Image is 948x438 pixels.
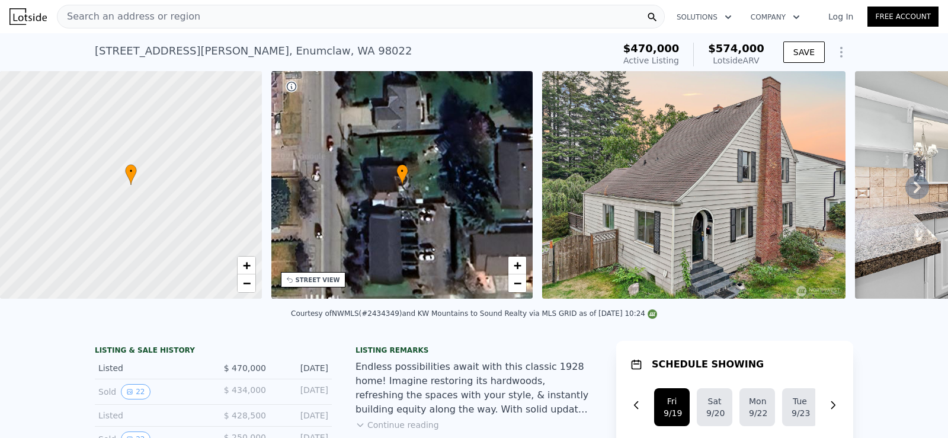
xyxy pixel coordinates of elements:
img: NWMLS Logo [648,309,657,319]
button: Sat9/20 [697,388,732,426]
div: 9/23 [792,407,808,419]
div: 9/20 [706,407,723,419]
span: + [514,258,521,273]
div: Fri [664,395,680,407]
div: • [396,164,408,185]
a: Zoom out [238,274,255,292]
span: + [242,258,250,273]
div: Courtesy of NWMLS (#2434349) and KW Mountains to Sound Realty via MLS GRID as of [DATE] 10:24 [291,309,657,318]
div: Listed [98,362,204,374]
span: • [125,166,137,177]
span: $ 434,000 [224,385,266,395]
div: • [125,164,137,185]
div: Tue [792,395,808,407]
div: Sold [98,384,204,399]
div: Sat [706,395,723,407]
div: Endless possibilities await with this classic 1928 home! Imagine restoring its hardwoods, refresh... [355,360,592,417]
img: Lotside [9,8,47,25]
a: Zoom in [238,257,255,274]
button: Tue9/23 [782,388,818,426]
div: [STREET_ADDRESS][PERSON_NAME] , Enumclaw , WA 98022 [95,43,412,59]
div: Mon [749,395,766,407]
button: Fri9/19 [654,388,690,426]
div: Listed [98,410,204,421]
button: Show Options [829,40,853,64]
button: Continue reading [355,419,439,431]
div: Lotside ARV [708,55,764,66]
a: Log In [814,11,867,23]
div: STREET VIEW [296,276,340,284]
span: − [514,276,521,290]
button: Mon9/22 [739,388,775,426]
h1: SCHEDULE SHOWING [652,357,764,372]
button: View historical data [121,384,150,399]
a: Zoom in [508,257,526,274]
div: [DATE] [276,362,328,374]
span: • [396,166,408,177]
span: Active Listing [623,56,679,65]
div: [DATE] [276,410,328,421]
a: Free Account [867,7,939,27]
div: LISTING & SALE HISTORY [95,346,332,357]
span: Search an address or region [57,9,200,24]
span: $574,000 [708,42,764,55]
span: $470,000 [623,42,680,55]
span: − [242,276,250,290]
div: 9/22 [749,407,766,419]
button: Company [741,7,809,28]
img: Sale: 169696016 Parcel: 97856504 [542,71,845,299]
span: $ 470,000 [224,363,266,373]
span: $ 428,500 [224,411,266,420]
div: [DATE] [276,384,328,399]
div: 9/19 [664,407,680,419]
button: SAVE [783,41,825,63]
div: Listing remarks [355,346,592,355]
a: Zoom out [508,274,526,292]
button: Solutions [667,7,741,28]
